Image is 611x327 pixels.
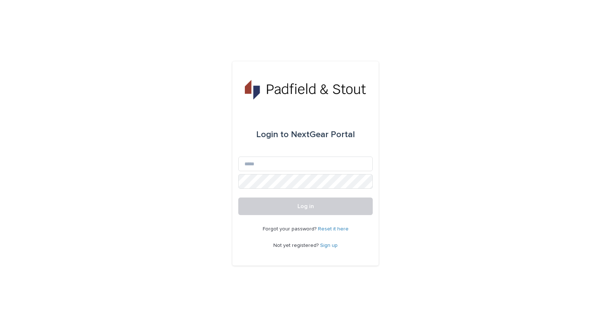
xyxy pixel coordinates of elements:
div: NextGear Portal [256,124,355,145]
span: Login to [256,130,289,139]
a: Sign up [320,243,338,248]
img: gSPaZaQw2XYDTaYHK8uQ [245,79,366,101]
span: Not yet registered? [273,243,320,248]
a: Reset it here [318,226,349,232]
span: Log in [297,203,314,209]
span: Forgot your password? [263,226,318,232]
button: Log in [238,198,373,215]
